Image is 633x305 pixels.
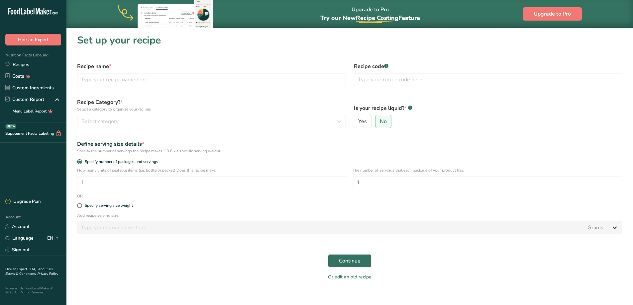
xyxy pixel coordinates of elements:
[534,10,571,18] span: Upgrade to Pro
[77,106,346,112] p: Select a category to organize your recipes
[339,257,361,265] span: Continue
[5,286,61,294] div: Powered By FoodLabelMaker © 2025 All Rights Reserved
[380,118,387,125] span: No
[356,14,398,22] span: Recipe Costing
[354,104,623,112] label: Is your recipe liquid?
[354,73,623,86] input: Type your recipe code here
[73,193,87,199] div: OR
[6,271,38,276] a: Terms & Conditions .
[5,124,16,129] div: BETA
[328,274,371,280] a: Or edit an old recipe
[77,167,347,173] p: How many units of sealable items (i.e. bottle or packet) Does this recipe make.
[5,198,41,205] div: Upgrade Plan
[320,14,420,22] span: Try our New Feature
[82,159,158,164] span: Specify number of packages and servings
[320,0,420,28] div: Upgrade to Pro
[77,33,622,48] h1: Set up your recipe
[77,62,346,70] label: Recipe name
[353,167,623,173] p: The number of servings that each package of your product has.
[77,73,346,86] input: Type your recipe name here
[85,203,133,208] div: Specify serving size weight
[38,271,58,276] a: Privacy Policy
[30,267,38,271] a: FAQ .
[354,62,623,70] label: Recipe code
[5,34,61,45] button: Hire an Expert
[47,234,61,242] div: EN
[77,98,346,112] label: Recipe Category?
[5,267,29,271] a: Hire an Expert .
[77,221,583,234] input: Type your serving size here
[328,254,371,267] button: Continue
[5,232,34,244] a: Language
[77,212,622,218] p: Add recipe serving size.
[358,118,367,125] span: Yes
[77,148,622,154] div: Specify the number of servings the recipe makes OR Fix a specific serving weight
[77,140,622,148] div: Define serving size details
[5,96,44,103] div: Custom Report
[5,267,53,276] a: About Us .
[77,115,346,128] button: Select category
[523,7,582,21] button: Upgrade to Pro
[81,117,119,125] span: Select category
